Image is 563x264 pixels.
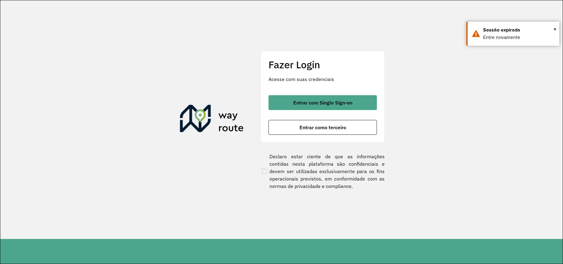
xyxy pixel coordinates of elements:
[553,24,556,34] span: ×
[553,24,556,34] button: Close
[268,120,377,135] button: button
[268,75,377,83] p: Acesse com suas credenciais
[268,59,377,70] h2: Fazer Login
[299,125,346,130] span: Entrar como terceiro
[180,105,244,134] img: Roteirizador AmbevTech
[261,153,385,190] label: Declaro estar ciente de que as informações contidas nesta plataforma são confidenciais e devem se...
[268,95,377,110] button: button
[483,26,555,34] div: Sessão expirada
[483,34,555,41] div: Entre novamente
[293,100,352,105] span: Entrar com Single Sign-on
